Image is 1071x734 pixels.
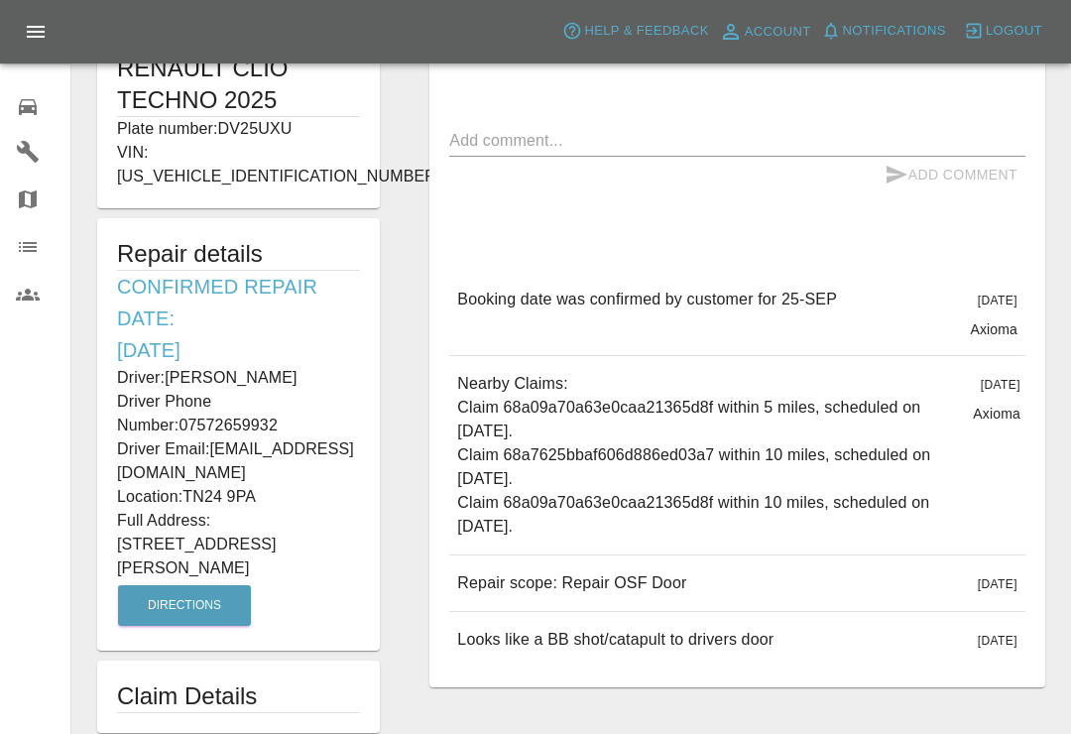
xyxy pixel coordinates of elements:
p: Driver Email: [EMAIL_ADDRESS][DOMAIN_NAME] [117,437,360,485]
p: VIN: [US_VEHICLE_IDENTIFICATION_NUMBER] [117,141,360,188]
button: Directions [118,585,251,626]
span: [DATE] [978,294,1017,307]
p: Axioma [970,319,1017,339]
p: Driver Phone Number: 07572659932 [117,390,360,437]
p: Full Address: [STREET_ADDRESS][PERSON_NAME] [117,509,360,580]
h5: Repair details [117,238,360,270]
p: Repair scope: Repair OSF Door [457,571,686,595]
span: Help & Feedback [584,20,708,43]
span: [DATE] [978,577,1017,591]
p: Location: TN24 9PA [117,485,360,509]
span: [DATE] [981,378,1020,392]
p: Axioma [973,404,1020,424]
p: Booking date was confirmed by customer for 25-SEP [457,288,837,311]
p: Driver: [PERSON_NAME] [117,366,360,390]
span: Notifications [843,20,946,43]
span: Account [745,21,811,44]
span: [DATE] [978,634,1017,648]
a: Account [714,16,816,48]
h6: Confirmed Repair Date: [DATE] [117,271,360,366]
h1: RENAULT CLIO TECHNO 2025 [117,53,360,116]
button: Open drawer [12,8,59,56]
h1: Claim Details [117,680,360,712]
span: Logout [986,20,1042,43]
button: Notifications [816,16,951,47]
p: Looks like a BB shot/catapult to drivers door [457,628,773,652]
button: Logout [959,16,1047,47]
button: Help & Feedback [557,16,713,47]
p: Nearby Claims: Claim 68a09a70a63e0caa21365d8f within 5 miles, scheduled on [DATE]. Claim 68a7625b... [457,372,957,539]
p: Plate number: DV25UXU [117,117,360,141]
